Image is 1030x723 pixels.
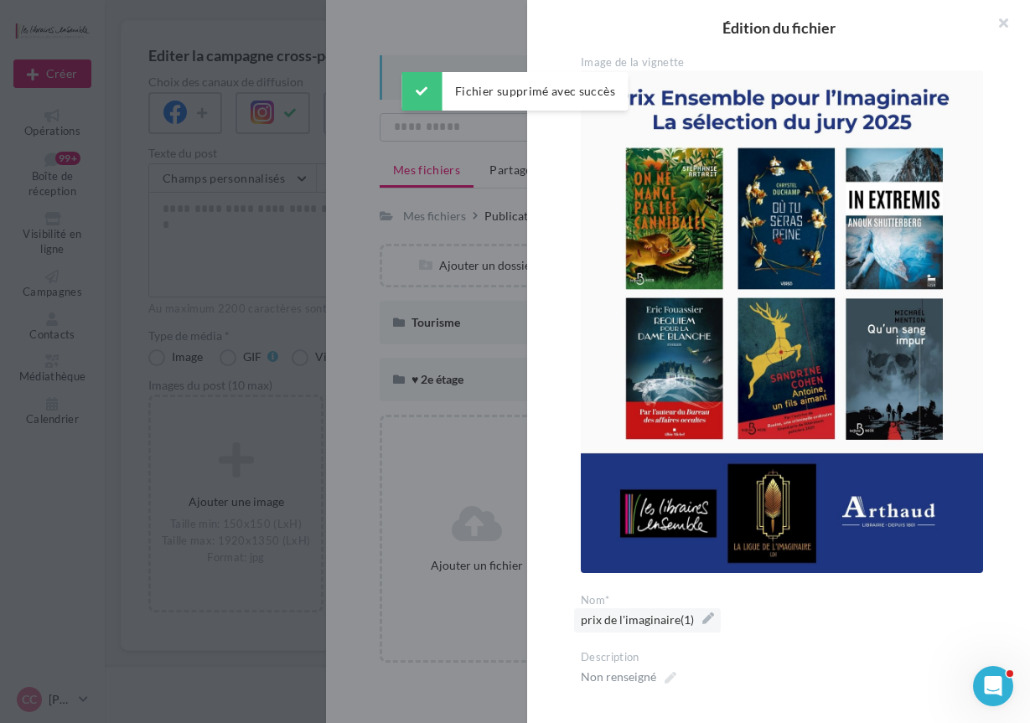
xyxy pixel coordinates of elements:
div: Fichier supprimé avec succès [401,72,629,111]
span: prix de l'imaginaire(1) [581,608,714,632]
div: Description [581,650,990,665]
span: Non renseigné [581,665,676,689]
h2: Édition du fichier [554,20,1003,35]
div: Image de la vignette [581,55,990,70]
iframe: Intercom live chat [973,666,1013,706]
img: prix de l'imaginaire(1) [581,70,983,573]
